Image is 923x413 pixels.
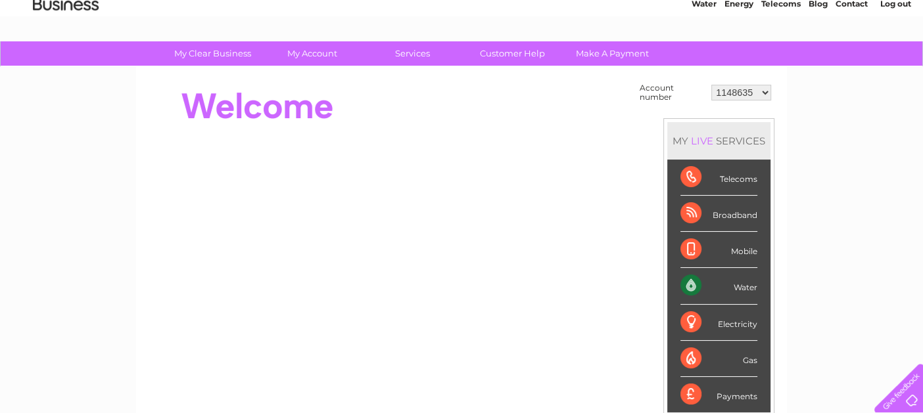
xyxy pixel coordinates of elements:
a: My Account [258,41,367,66]
div: Payments [680,377,757,412]
a: Contact [836,56,868,66]
a: Blog [809,56,828,66]
td: Account number [636,80,708,105]
a: Telecoms [761,56,801,66]
div: MY SERVICES [667,122,770,160]
a: Log out [880,56,911,66]
div: Clear Business is a trading name of Verastar Limited (registered in [GEOGRAPHIC_DATA] No. 3667643... [152,7,773,64]
a: 0333 014 3131 [675,7,766,23]
div: Broadband [680,196,757,232]
div: Telecoms [680,160,757,196]
div: LIVE [688,135,716,147]
a: Make A Payment [558,41,667,66]
div: Mobile [680,232,757,268]
img: logo.png [32,34,99,74]
a: Customer Help [458,41,567,66]
div: Gas [680,341,757,377]
div: Electricity [680,305,757,341]
div: Water [680,268,757,304]
a: Services [358,41,467,66]
a: Water [692,56,717,66]
a: My Clear Business [158,41,267,66]
a: Energy [724,56,753,66]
